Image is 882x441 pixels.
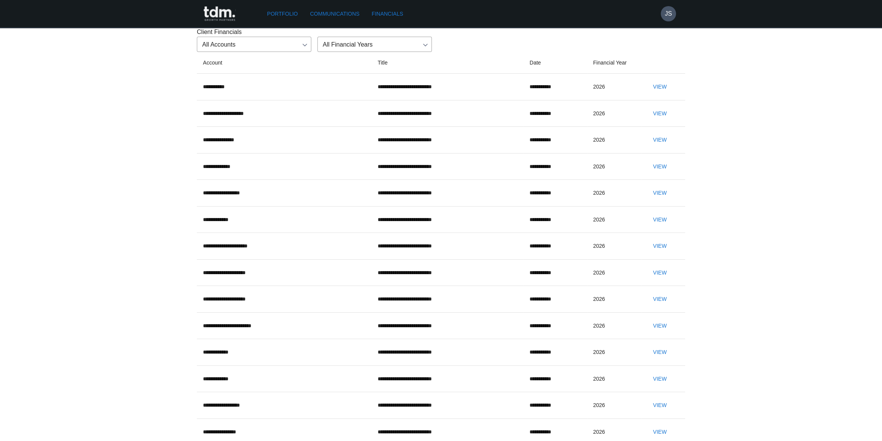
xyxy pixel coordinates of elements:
[587,153,642,180] td: 2026
[523,52,587,74] th: Date
[587,286,642,313] td: 2026
[648,266,672,280] button: View
[648,107,672,121] button: View
[587,74,642,100] td: 2026
[648,239,672,253] button: View
[197,37,311,52] div: All Accounts
[661,6,676,21] button: JS
[369,7,406,21] a: Financials
[587,392,642,419] td: 2026
[587,127,642,153] td: 2026
[587,100,642,127] td: 2026
[648,186,672,200] button: View
[587,365,642,392] td: 2026
[648,425,672,439] button: View
[587,339,642,366] td: 2026
[307,7,363,21] a: Communications
[587,206,642,233] td: 2026
[264,7,301,21] a: Portfolio
[587,312,642,339] td: 2026
[648,160,672,174] button: View
[587,52,642,74] th: Financial Year
[317,37,432,52] div: All Financial Years
[587,233,642,260] td: 2026
[648,372,672,386] button: View
[648,80,672,94] button: View
[665,9,672,18] h6: JS
[197,27,685,37] p: Client Financials
[648,292,672,306] button: View
[648,345,672,359] button: View
[648,398,672,412] button: View
[648,213,672,227] button: View
[372,52,523,74] th: Title
[648,133,672,147] button: View
[197,52,372,74] th: Account
[587,180,642,207] td: 2026
[648,319,672,333] button: View
[587,259,642,286] td: 2026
